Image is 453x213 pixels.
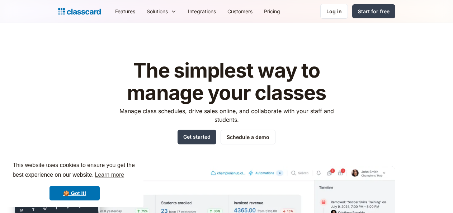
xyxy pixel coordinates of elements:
[13,161,137,180] span: This website uses cookies to ensure you get the best experience on our website.
[258,3,286,19] a: Pricing
[147,8,168,15] div: Solutions
[141,3,182,19] div: Solutions
[352,4,395,18] a: Start for free
[94,170,125,180] a: learn more about cookies
[221,130,275,144] a: Schedule a demo
[58,6,101,17] a: home
[49,186,100,200] a: dismiss cookie message
[109,3,141,19] a: Features
[222,3,258,19] a: Customers
[182,3,222,19] a: Integrations
[178,130,216,144] a: Get started
[358,8,390,15] div: Start for free
[6,154,143,207] div: cookieconsent
[113,107,340,124] p: Manage class schedules, drive sales online, and collaborate with your staff and students.
[113,60,340,104] h1: The simplest way to manage your classes
[326,8,342,15] div: Log in
[320,4,348,19] a: Log in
